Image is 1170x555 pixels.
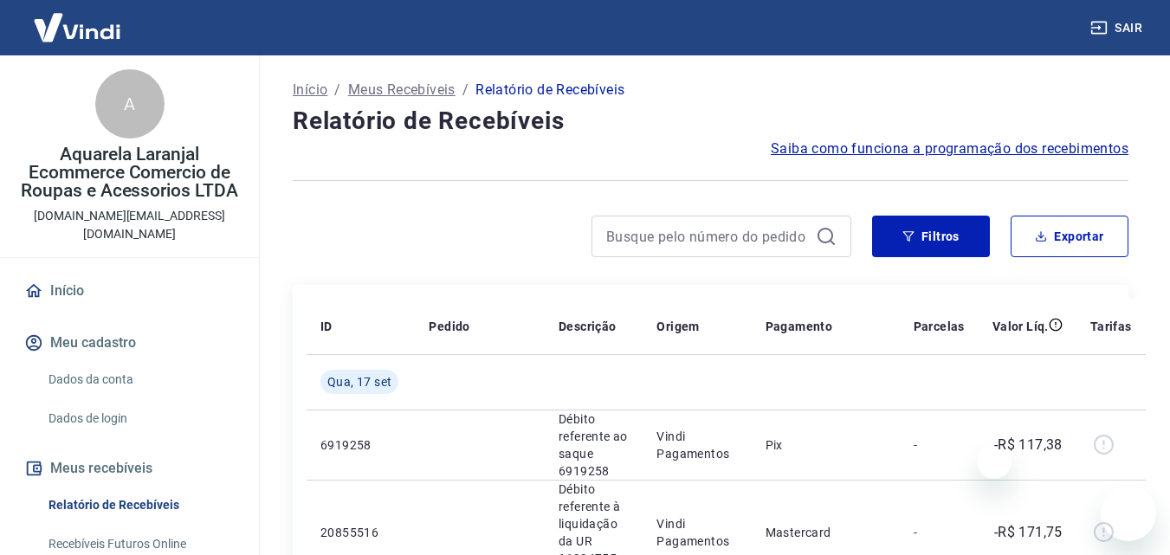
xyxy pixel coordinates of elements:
p: Relatório de Recebíveis [475,80,624,100]
p: -R$ 171,75 [994,522,1063,543]
button: Exportar [1011,216,1128,257]
button: Filtros [872,216,990,257]
img: Vindi [21,1,133,54]
p: Pagamento [766,318,833,335]
p: Débito referente ao saque 6919258 [559,410,629,480]
div: A [95,69,165,139]
p: Descrição [559,318,617,335]
button: Meus recebíveis [21,449,238,487]
p: Vindi Pagamentos [656,428,737,462]
a: Relatório de Recebíveis [42,487,238,523]
p: Tarifas [1090,318,1132,335]
input: Busque pelo número do pedido [606,223,809,249]
button: Sair [1087,12,1149,44]
p: / [334,80,340,100]
a: Dados da conta [42,362,238,397]
p: - [914,436,965,454]
p: Pix [766,436,886,454]
p: [DOMAIN_NAME][EMAIL_ADDRESS][DOMAIN_NAME] [14,207,245,243]
p: / [462,80,469,100]
a: Início [21,272,238,310]
iframe: Botão para abrir a janela de mensagens [1101,486,1156,541]
p: - [914,524,965,541]
a: Saiba como funciona a programação dos recebimentos [771,139,1128,159]
p: Vindi Pagamentos [656,515,737,550]
p: ID [320,318,333,335]
p: Pedido [429,318,469,335]
a: Início [293,80,327,100]
p: Aquarela Laranjal Ecommerce Comercio de Roupas e Acessorios LTDA [14,145,245,200]
p: Origem [656,318,699,335]
a: Dados de login [42,401,238,436]
span: Qua, 17 set [327,373,391,390]
iframe: Fechar mensagem [977,444,1012,479]
p: Parcelas [914,318,965,335]
p: -R$ 117,38 [994,435,1063,455]
a: Meus Recebíveis [348,80,456,100]
p: 6919258 [320,436,401,454]
h4: Relatório de Recebíveis [293,104,1128,139]
p: Valor Líq. [992,318,1049,335]
p: Mastercard [766,524,886,541]
button: Meu cadastro [21,324,238,362]
p: 20855516 [320,524,401,541]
